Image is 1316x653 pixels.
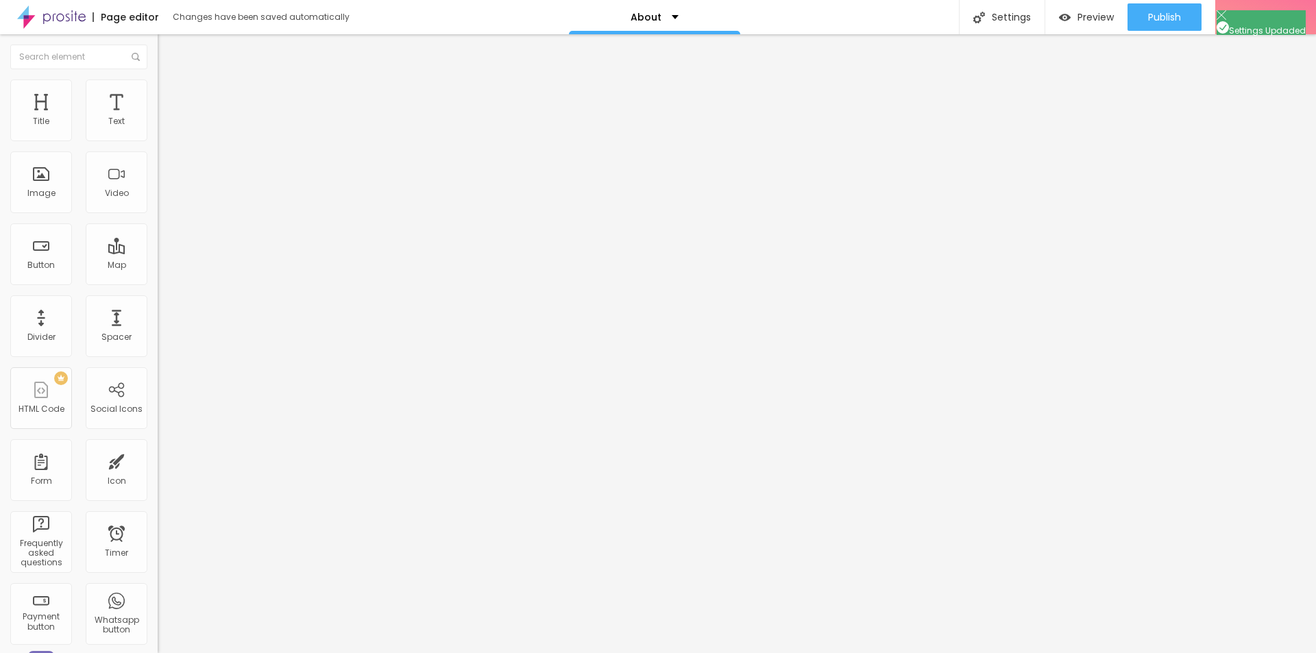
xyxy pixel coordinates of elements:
[173,13,350,21] div: Changes have been saved automatically
[973,12,985,23] img: Icone
[1148,12,1181,23] span: Publish
[1128,3,1202,31] button: Publish
[31,476,52,486] div: Form
[14,539,68,568] div: Frequently asked questions
[631,12,661,22] p: About
[14,612,68,632] div: Payment button
[108,260,126,270] div: Map
[27,188,56,198] div: Image
[108,476,126,486] div: Icon
[101,332,132,342] div: Spacer
[1045,3,1128,31] button: Preview
[19,404,64,414] div: HTML Code
[27,260,55,270] div: Button
[158,34,1316,653] iframe: Editor
[93,12,159,22] div: Page editor
[10,45,147,69] input: Search element
[1059,12,1071,23] img: view-1.svg
[27,332,56,342] div: Divider
[90,404,143,414] div: Social Icons
[1217,10,1226,20] img: Icone
[132,53,140,61] img: Icone
[105,548,128,558] div: Timer
[1217,25,1306,36] span: Settings Updaded
[33,116,49,126] div: Title
[1077,12,1114,23] span: Preview
[108,116,125,126] div: Text
[1217,21,1229,34] img: Icone
[105,188,129,198] div: Video
[89,615,143,635] div: Whatsapp button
